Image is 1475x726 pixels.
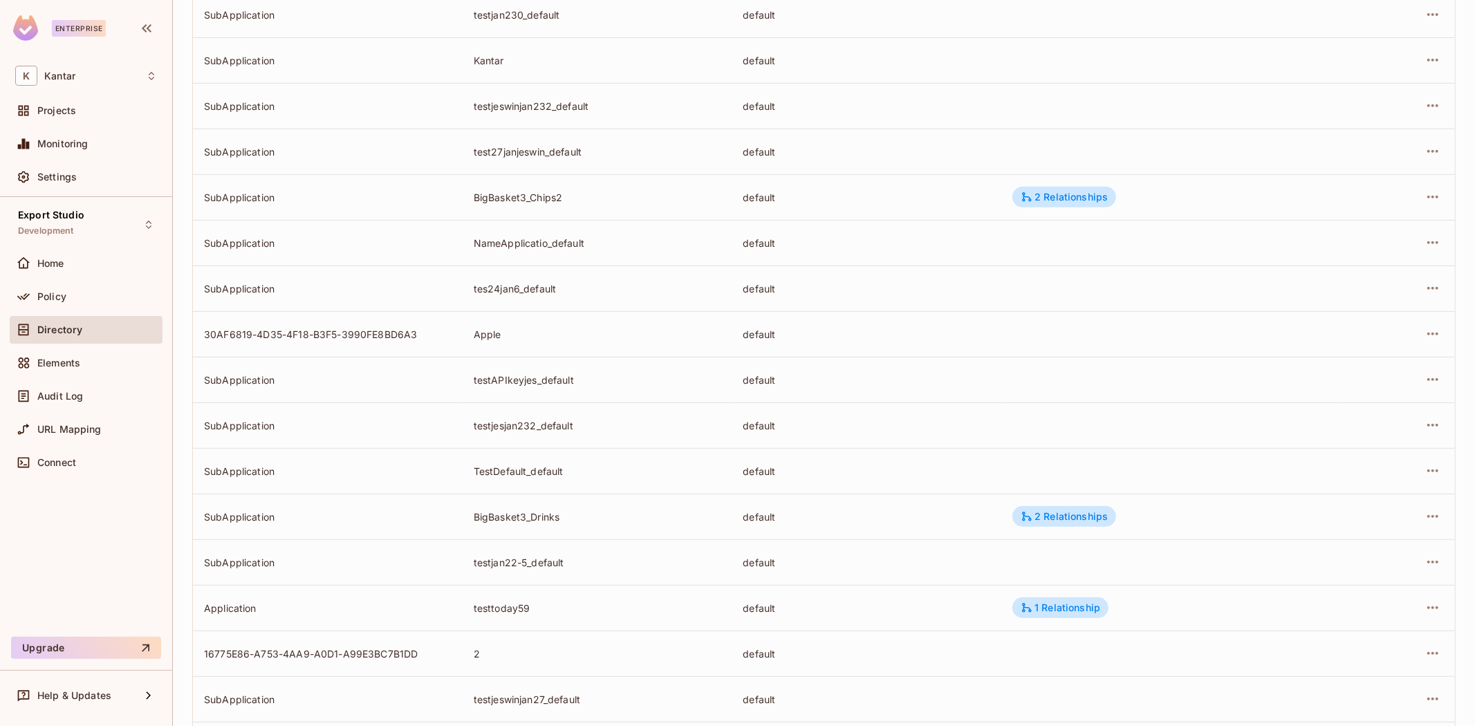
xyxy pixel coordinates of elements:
[204,282,452,295] div: SubApplication
[37,391,83,402] span: Audit Log
[743,647,990,660] div: default
[743,236,990,250] div: default
[743,602,990,615] div: default
[204,465,452,478] div: SubApplication
[52,20,106,37] div: Enterprise
[11,637,161,659] button: Upgrade
[743,282,990,295] div: default
[37,424,102,435] span: URL Mapping
[474,282,721,295] div: tes24jan6_default
[474,647,721,660] div: 2
[204,236,452,250] div: SubApplication
[204,100,452,113] div: SubApplication
[204,693,452,706] div: SubApplication
[743,693,990,706] div: default
[743,556,990,569] div: default
[474,556,721,569] div: testjan22-5_default
[474,145,721,158] div: test27janjeswin_default
[204,145,452,158] div: SubApplication
[474,8,721,21] div: testjan230_default
[37,357,80,369] span: Elements
[204,54,452,67] div: SubApplication
[1021,510,1108,523] div: 2 Relationships
[474,236,721,250] div: NameApplicatio_default
[204,8,452,21] div: SubApplication
[37,324,82,335] span: Directory
[204,373,452,387] div: SubApplication
[474,419,721,432] div: testjesjan232_default
[37,457,76,468] span: Connect
[474,602,721,615] div: testtoday59
[474,510,721,523] div: BigBasket3_Drinks
[44,71,75,82] span: Workspace: Kantar
[743,465,990,478] div: default
[204,556,452,569] div: SubApplication
[1021,602,1100,614] div: 1 Relationship
[204,647,452,660] div: 16775E86-A753-4AA9-A0D1-A99E3BC7B1DD
[18,210,84,221] span: Export Studio
[37,291,66,302] span: Policy
[743,419,990,432] div: default
[204,328,452,341] div: 30AF6819-4D35-4F18-B3F5-3990FE8BD6A3
[474,54,721,67] div: Kantar
[743,100,990,113] div: default
[474,693,721,706] div: testjeswinjan27_default
[474,191,721,204] div: BigBasket3_Chips2
[37,105,76,116] span: Projects
[474,328,721,341] div: Apple
[37,258,64,269] span: Home
[743,510,990,523] div: default
[204,191,452,204] div: SubApplication
[743,328,990,341] div: default
[15,66,37,86] span: K
[204,510,452,523] div: SubApplication
[13,15,38,41] img: SReyMgAAAABJRU5ErkJggg==
[743,8,990,21] div: default
[204,419,452,432] div: SubApplication
[18,225,74,236] span: Development
[37,690,111,701] span: Help & Updates
[474,100,721,113] div: testjeswinjan232_default
[743,54,990,67] div: default
[474,373,721,387] div: testAPIkeyjes_default
[204,602,452,615] div: Application
[37,138,89,149] span: Monitoring
[474,465,721,478] div: TestDefault_default
[743,191,990,204] div: default
[743,145,990,158] div: default
[743,373,990,387] div: default
[37,171,77,183] span: Settings
[1021,191,1108,203] div: 2 Relationships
